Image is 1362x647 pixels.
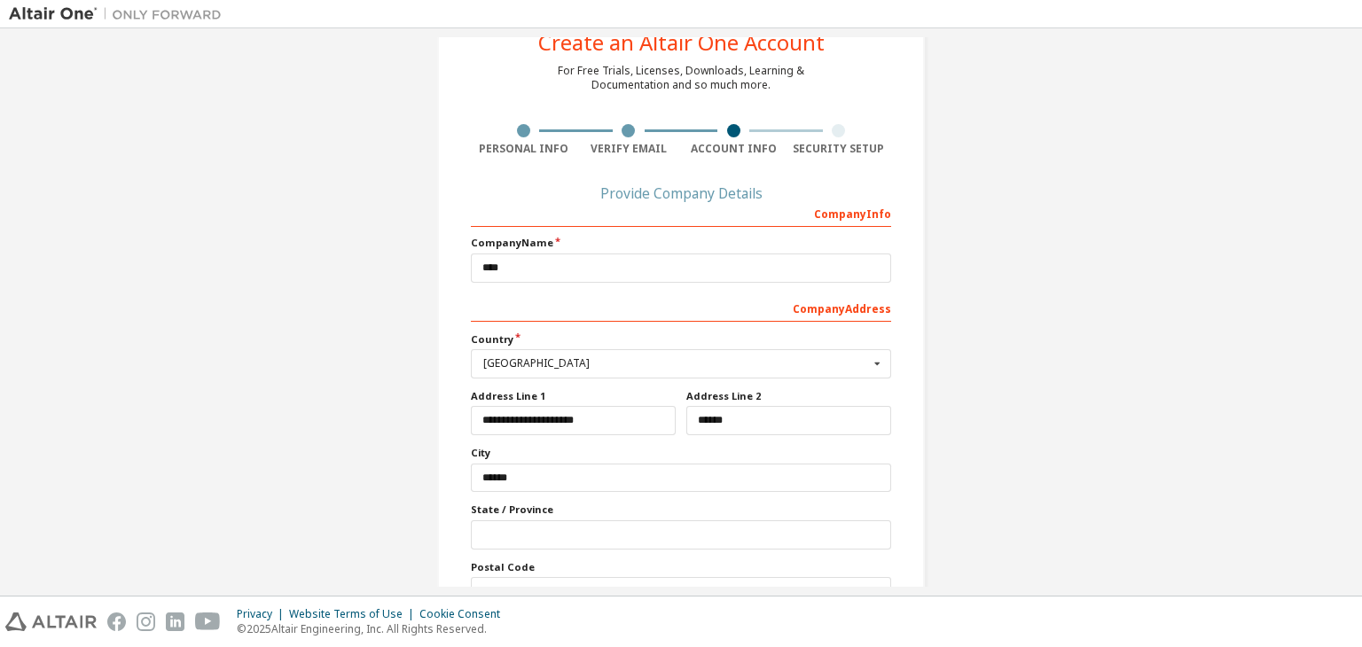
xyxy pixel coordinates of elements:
img: youtube.svg [195,612,221,631]
label: Country [471,332,891,347]
div: Security Setup [787,142,892,156]
div: For Free Trials, Licenses, Downloads, Learning & Documentation and so much more. [558,64,804,92]
img: linkedin.svg [166,612,184,631]
img: Altair One [9,5,231,23]
label: Postal Code [471,560,891,574]
div: Cookie Consent [419,607,511,621]
div: Personal Info [471,142,576,156]
img: facebook.svg [107,612,126,631]
div: Create an Altair One Account [538,32,825,53]
div: Company Info [471,199,891,227]
div: Provide Company Details [471,188,891,199]
label: City [471,446,891,460]
label: Company Name [471,236,891,250]
p: © 2025 Altair Engineering, Inc. All Rights Reserved. [237,621,511,636]
label: State / Province [471,503,891,517]
div: Privacy [237,607,289,621]
img: instagram.svg [137,612,155,631]
div: Verify Email [576,142,682,156]
img: altair_logo.svg [5,612,97,631]
div: [GEOGRAPHIC_DATA] [483,358,869,369]
label: Address Line 2 [686,389,891,403]
div: Company Address [471,293,891,322]
div: Account Info [681,142,787,156]
div: Website Terms of Use [289,607,419,621]
label: Address Line 1 [471,389,676,403]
